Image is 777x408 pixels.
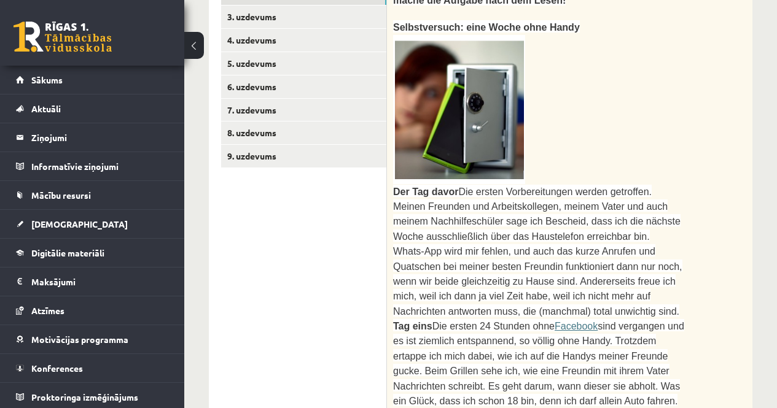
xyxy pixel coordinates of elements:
[14,21,112,52] a: Rīgas 1. Tālmācības vidusskola
[221,29,386,52] a: 4. uzdevums
[31,305,64,316] span: Atzīmes
[221,52,386,75] a: 5. uzdevums
[31,152,169,180] legend: Informatīvie ziņojumi
[31,334,128,345] span: Motivācijas programma
[393,246,682,317] span: Whats-App wird mir fehlen, und auch das kurze Anrufen und Quatschen bei meiner besten Freundin fu...
[31,268,169,296] legend: Maksājumi
[16,152,169,180] a: Informatīvie ziņojumi
[16,94,169,123] a: Aktuāli
[16,239,169,267] a: Digitālie materiāli
[221,145,386,167] a: 9. uzdevums
[221,121,386,144] a: 8. uzdevums
[16,296,169,325] a: Atzīmes
[393,187,681,242] span: Die ersten Vorbereitungen werden getroffen. Meinen Freunden und Arbeitskollegen, meinem Vater und...
[31,391,138,402] span: Proktoringa izmēģinājums
[16,354,169,382] a: Konferences
[16,181,169,209] a: Mācību resursi
[393,187,458,197] span: Der Tag davor
[12,12,340,71] body: Rich Text Editor, wiswyg-editor-user-answer-47024782470660
[31,103,61,114] span: Aktuāli
[31,218,128,229] span: [DEMOGRAPHIC_DATA]
[31,247,104,258] span: Digitālie materiāli
[31,363,83,374] span: Konferences
[16,325,169,353] a: Motivācijas programma
[221,6,386,28] a: 3. uzdevums
[16,123,169,152] a: Ziņojumi
[393,22,580,33] span: Selbstversuch: eine Woche ohne Handy
[16,268,169,296] a: Maksājumi
[555,321,598,331] a: Facebook
[393,35,525,184] img: Attēls, kurā ir kamera, ierīce, elektroniska ierīce, kameras un optika Apraksts ģenerēts automātiski
[16,210,169,238] a: [DEMOGRAPHIC_DATA]
[31,190,91,201] span: Mācību resursi
[221,75,386,98] a: 6. uzdevums
[31,123,169,152] legend: Ziņojumi
[393,321,432,331] span: Tag eins
[16,66,169,94] a: Sākums
[31,74,63,85] span: Sākums
[432,321,555,331] span: Die ersten 24 Stunden ohne
[221,99,386,121] a: 7. uzdevums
